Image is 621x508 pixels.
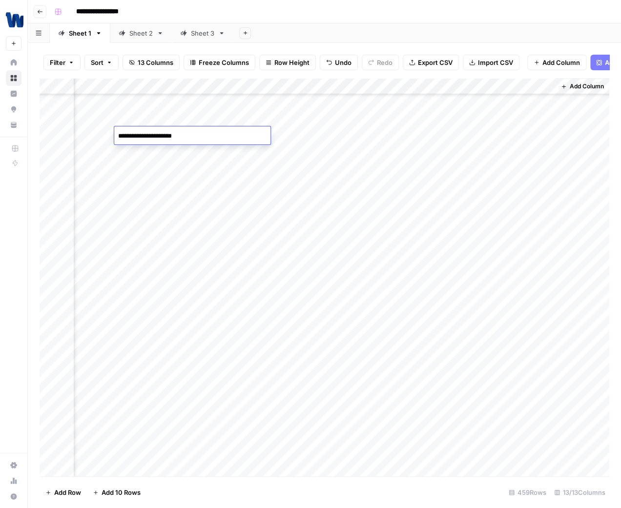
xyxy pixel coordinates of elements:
button: Add Column [527,55,586,70]
button: Freeze Columns [184,55,255,70]
span: Add Row [54,488,81,497]
div: 459 Rows [505,485,550,500]
a: Sheet 2 [110,23,172,43]
span: Add Column [570,82,604,91]
a: Sheet 1 [50,23,110,43]
span: 13 Columns [138,58,173,67]
a: Home [6,55,21,70]
a: Your Data [6,117,21,133]
span: Sort [91,58,103,67]
button: Undo [320,55,358,70]
div: Sheet 2 [129,28,153,38]
button: Import CSV [463,55,519,70]
span: Undo [335,58,352,67]
a: Opportunities [6,102,21,117]
button: Add Row [40,485,87,500]
button: Export CSV [403,55,459,70]
span: Import CSV [478,58,513,67]
button: Filter [43,55,81,70]
button: 13 Columns [123,55,180,70]
span: Redo [377,58,393,67]
span: Filter [50,58,65,67]
button: Add Column [557,80,608,93]
div: Sheet 1 [69,28,91,38]
button: Help + Support [6,488,21,504]
span: Add 10 Rows [102,488,141,497]
span: Export CSV [418,58,453,67]
a: Browse [6,70,21,86]
a: Usage [6,473,21,488]
span: Row Height [274,58,310,67]
button: Redo [362,55,399,70]
div: Sheet 3 [191,28,214,38]
a: Settings [6,457,21,473]
button: Sort [84,55,119,70]
span: Add Column [542,58,580,67]
span: Freeze Columns [199,58,249,67]
div: 13/13 Columns [550,485,609,500]
button: Add 10 Rows [87,485,146,500]
button: Workspace: Wyndly [6,8,21,32]
button: Row Height [259,55,316,70]
a: Insights [6,86,21,102]
a: Sheet 3 [172,23,233,43]
img: Wyndly Logo [6,11,23,29]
